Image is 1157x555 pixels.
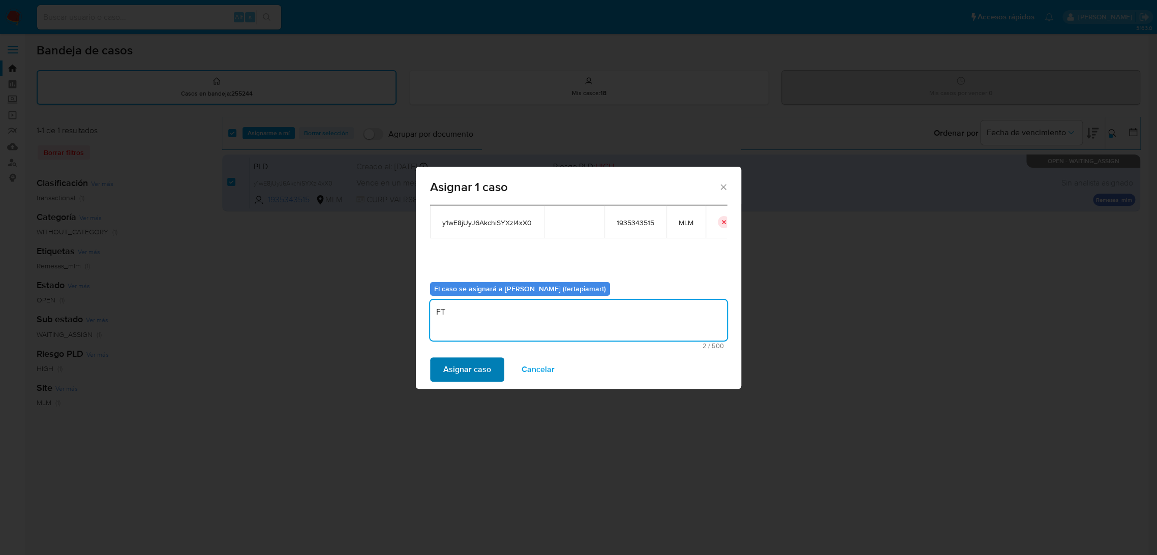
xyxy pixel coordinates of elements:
button: Cerrar ventana [718,182,727,191]
button: Cancelar [508,357,568,382]
span: y1wE8jUyJ6AkchiSYXzI4xX0 [442,218,532,227]
span: Asignar 1 caso [430,181,718,193]
div: assign-modal [416,167,741,389]
button: Asignar caso [430,357,504,382]
button: icon-button [718,216,730,228]
b: El caso se asignará a [PERSON_NAME] (fertapiamart) [434,284,606,294]
span: Asignar caso [443,358,491,381]
span: Cancelar [522,358,555,381]
span: MLM [679,218,693,227]
span: Máximo 500 caracteres [433,343,724,349]
textarea: FT [430,300,727,341]
span: 1935343515 [617,218,654,227]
